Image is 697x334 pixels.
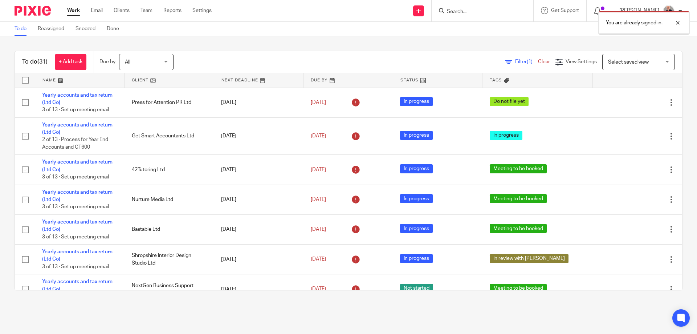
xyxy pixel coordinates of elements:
[76,22,101,36] a: Snoozed
[400,97,433,106] span: In progress
[490,284,547,293] span: Meeting to be booked
[490,131,522,140] span: In progress
[490,254,568,263] span: In review with [PERSON_NAME]
[490,194,547,203] span: Meeting to be booked
[107,22,125,36] a: Done
[214,274,303,304] td: [DATE]
[42,107,109,112] span: 3 of 13 · Set up meeting email
[214,88,303,117] td: [DATE]
[214,155,303,185] td: [DATE]
[42,220,113,232] a: Yearly accounts and tax return (Ltd Co)
[566,59,597,64] span: View Settings
[527,59,533,64] span: (1)
[311,227,326,232] span: [DATE]
[515,59,538,64] span: Filter
[22,58,48,66] h1: To do
[311,257,326,262] span: [DATE]
[42,264,109,269] span: 3 of 13 · Set up meeting email
[192,7,212,14] a: Settings
[400,284,433,293] span: Not started
[67,7,80,14] a: Work
[42,122,113,135] a: Yearly accounts and tax return (Ltd Co)
[311,287,326,292] span: [DATE]
[311,197,326,202] span: [DATE]
[37,59,48,65] span: (31)
[91,7,103,14] a: Email
[125,185,214,214] td: Nurture Media Ltd
[214,245,303,274] td: [DATE]
[663,5,674,17] img: IMG_8745-0021-copy.jpg
[42,190,113,202] a: Yearly accounts and tax return (Ltd Co)
[42,279,113,291] a: Yearly accounts and tax return (Ltd Co)
[42,234,109,240] span: 3 of 13 · Set up meeting email
[42,174,109,180] span: 3 of 13 · Set up meeting email
[114,7,130,14] a: Clients
[490,164,547,173] span: Meeting to be booked
[606,19,663,27] p: You are already signed in.
[163,7,182,14] a: Reports
[214,214,303,244] td: [DATE]
[311,167,326,172] span: [DATE]
[42,137,108,150] span: 2 of 13 · Process for Year End Accounts and CT600
[42,160,113,172] a: Yearly accounts and tax return (Ltd Co)
[400,164,433,173] span: In progress
[125,88,214,117] td: Press for Attention PR Ltd
[400,194,433,203] span: In progress
[42,205,109,210] span: 3 of 13 · Set up meeting email
[490,78,502,82] span: Tags
[125,245,214,274] td: Shropshire Interior Design Studio Ltd
[311,100,326,105] span: [DATE]
[38,22,70,36] a: Reassigned
[214,117,303,155] td: [DATE]
[311,133,326,138] span: [DATE]
[490,97,529,106] span: Do not file yet
[15,6,51,16] img: Pixie
[400,254,433,263] span: In progress
[125,117,214,155] td: Get Smart Accountants Ltd
[140,7,152,14] a: Team
[214,185,303,214] td: [DATE]
[125,274,214,304] td: NextGen Business Support Services Ltd
[400,224,433,233] span: In progress
[125,60,130,65] span: All
[608,60,649,65] span: Select saved view
[400,131,433,140] span: In progress
[42,93,113,105] a: Yearly accounts and tax return (Ltd Co)
[538,59,550,64] a: Clear
[99,58,115,65] p: Due by
[55,54,86,70] a: + Add task
[15,22,32,36] a: To do
[125,155,214,185] td: 42Tutoring Ltd
[125,214,214,244] td: Bastable Ltd
[42,249,113,262] a: Yearly accounts and tax return (Ltd Co)
[490,224,547,233] span: Meeting to be booked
